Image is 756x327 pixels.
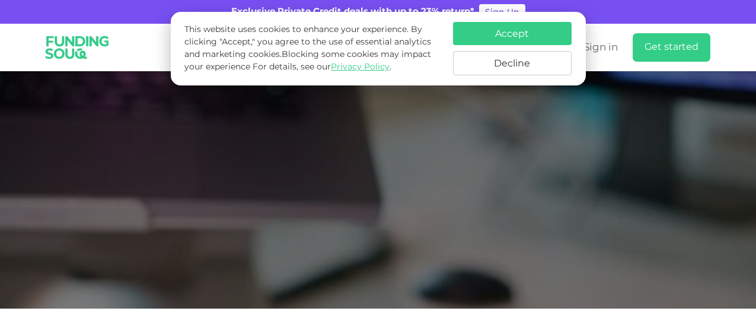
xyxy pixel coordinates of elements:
[453,51,572,75] button: Decline
[583,43,618,53] span: Sign in
[331,63,390,71] a: Privacy Policy
[479,4,525,20] a: Sign Up
[453,22,572,45] button: Accept
[184,50,431,71] span: Blocking some cookies may impact your experience
[231,5,474,19] div: Exclusive Private Credit deals with up to 23% return*
[253,63,391,71] span: For details, see our .
[645,43,698,52] span: Get started
[184,24,441,74] p: This website uses cookies to enhance your experience. By clicking "Accept," you agree to the use ...
[580,38,618,58] a: Sign in
[37,26,117,69] img: Logo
